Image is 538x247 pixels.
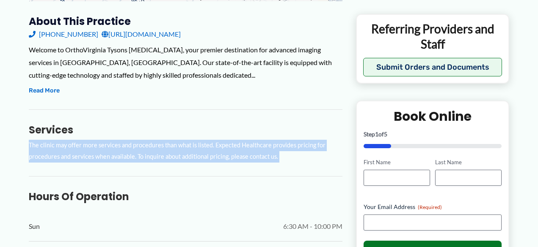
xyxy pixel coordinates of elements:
[364,158,430,166] label: First Name
[29,190,342,203] h3: Hours of Operation
[102,28,181,41] a: [URL][DOMAIN_NAME]
[418,204,442,210] span: (Required)
[29,28,98,41] a: [PHONE_NUMBER]
[283,220,342,233] span: 6:30 AM - 10:00 PM
[29,140,342,163] p: The clinic may offer more services and procedures than what is listed. Expected Healthcare provid...
[29,123,342,136] h3: Services
[29,220,40,233] span: Sun
[384,130,387,138] span: 5
[364,108,502,125] h2: Book Online
[29,43,342,81] div: Welcome to OrthoVirginia Tysons [MEDICAL_DATA], your premier destination for advanced imaging ser...
[363,58,502,76] button: Submit Orders and Documents
[375,130,378,138] span: 1
[364,202,502,211] label: Your Email Address
[29,15,342,28] h3: About this practice
[29,86,60,96] button: Read More
[363,21,502,52] p: Referring Providers and Staff
[435,158,502,166] label: Last Name
[364,131,502,137] p: Step of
